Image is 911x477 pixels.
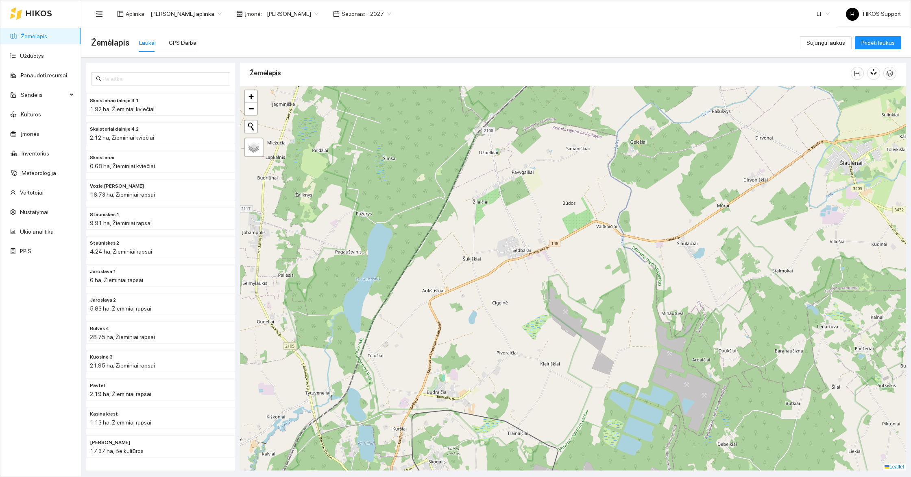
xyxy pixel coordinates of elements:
span: Stauniskes 1 [90,211,120,219]
a: Žemėlapis [21,33,47,39]
button: menu-fold [91,6,107,22]
span: Jaroslava 2 [90,296,116,304]
span: 9.91 ha, Žieminiai rapsai [90,220,152,226]
a: Zoom out [245,103,257,115]
span: Jaroslava 1 [90,268,116,276]
span: Žemėlapis [91,36,129,49]
a: Užduotys [20,53,44,59]
span: menu-fold [96,10,103,18]
button: Pridėti laukus [855,36,901,49]
span: Aplinka : [126,9,146,18]
span: Kasina krest [90,410,118,418]
a: Ūkio analitika [20,228,54,235]
span: Pavtel [90,382,105,389]
span: Skaisteriai dalnije 4.2 [90,125,139,133]
a: Leaflet [885,464,904,470]
span: 1.13 ha, Žieminiai rapsai [90,419,151,426]
span: 6 ha, Žieminiai rapsai [90,277,143,283]
a: Inventorius [22,150,49,157]
input: Paieška [103,74,225,83]
span: Bulves 4 [90,325,109,333]
span: Jerzy Gvozdovič [267,8,318,20]
span: Sandėlis [21,87,67,103]
span: search [96,76,102,82]
span: 4.24 ha, Žieminiai rapsai [90,248,152,255]
a: Zoom in [245,90,257,103]
span: Sujungti laukus [806,38,845,47]
span: Skaisteriai [90,154,114,162]
div: Laukai [139,38,156,47]
span: LT [817,8,830,20]
span: 17.37 ha, Be kultūros [90,448,144,454]
span: 5.83 ha, Žieminiai rapsai [90,305,151,312]
span: 21.95 ha, Žieminiai rapsai [90,362,155,369]
span: Konstantino žeme [90,439,130,446]
span: calendar [333,11,340,17]
span: Vozle Ruslana [90,182,144,190]
a: Sujungti laukus [800,39,852,46]
span: column-width [851,70,863,77]
span: 16.73 ha, Žieminiai rapsai [90,191,155,198]
a: Panaudoti resursai [21,72,67,79]
span: − [248,103,254,114]
a: PPIS [20,248,31,254]
a: Layers [245,138,263,156]
div: GPS Darbai [169,38,198,47]
span: 2027 [370,8,391,20]
span: 28.75 ha, Žieminiai rapsai [90,334,155,340]
span: 2.12 ha, Žieminiai kviečiai [90,134,154,141]
span: + [248,91,254,101]
a: Meteorologija [22,170,56,176]
span: Pridėti laukus [861,38,895,47]
a: Kultūros [21,111,41,118]
a: Vartotojai [20,189,44,196]
button: column-width [851,67,864,80]
span: 2.19 ha, Žieminiai rapsai [90,391,151,397]
span: layout [117,11,124,17]
span: Įmonė : [245,9,262,18]
button: Initiate a new search [245,120,257,133]
a: Nustatymai [20,209,48,215]
span: Skaisteriai dalnije 4.1 [90,97,139,105]
span: H [850,8,854,21]
span: 0.68 ha, Žieminiai kviečiai [90,163,155,169]
button: Sujungti laukus [800,36,852,49]
span: 1.92 ha, Žieminiai kviečiai [90,106,155,112]
a: Įmonės [21,131,39,137]
span: Kuosinė 3 [90,353,113,361]
div: Žemėlapis [250,61,851,85]
span: HIKOS Support [846,11,901,17]
span: Jerzy Gvozdovicz aplinka [150,8,222,20]
span: Sezonas : [342,9,365,18]
a: Pridėti laukus [855,39,901,46]
span: Stauniskes 2 [90,239,119,247]
span: shop [236,11,243,17]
